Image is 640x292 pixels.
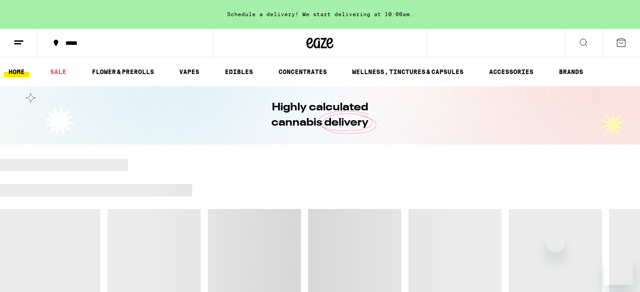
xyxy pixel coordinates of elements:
a: VAPES [175,66,204,77]
a: SALE [46,66,71,77]
a: EDIBLES [220,66,258,77]
a: HOME [4,66,29,77]
h1: Highly calculated cannabis delivery [246,100,394,131]
iframe: Button to launch messaging window [604,256,633,285]
a: WELLNESS, TINCTURES & CAPSULES [348,66,468,77]
a: ACCESSORIES [485,66,538,77]
iframe: Close message [546,235,564,253]
a: FLOWER & PREROLLS [87,66,159,77]
a: CONCENTRATES [274,66,331,77]
a: BRANDS [554,66,588,77]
